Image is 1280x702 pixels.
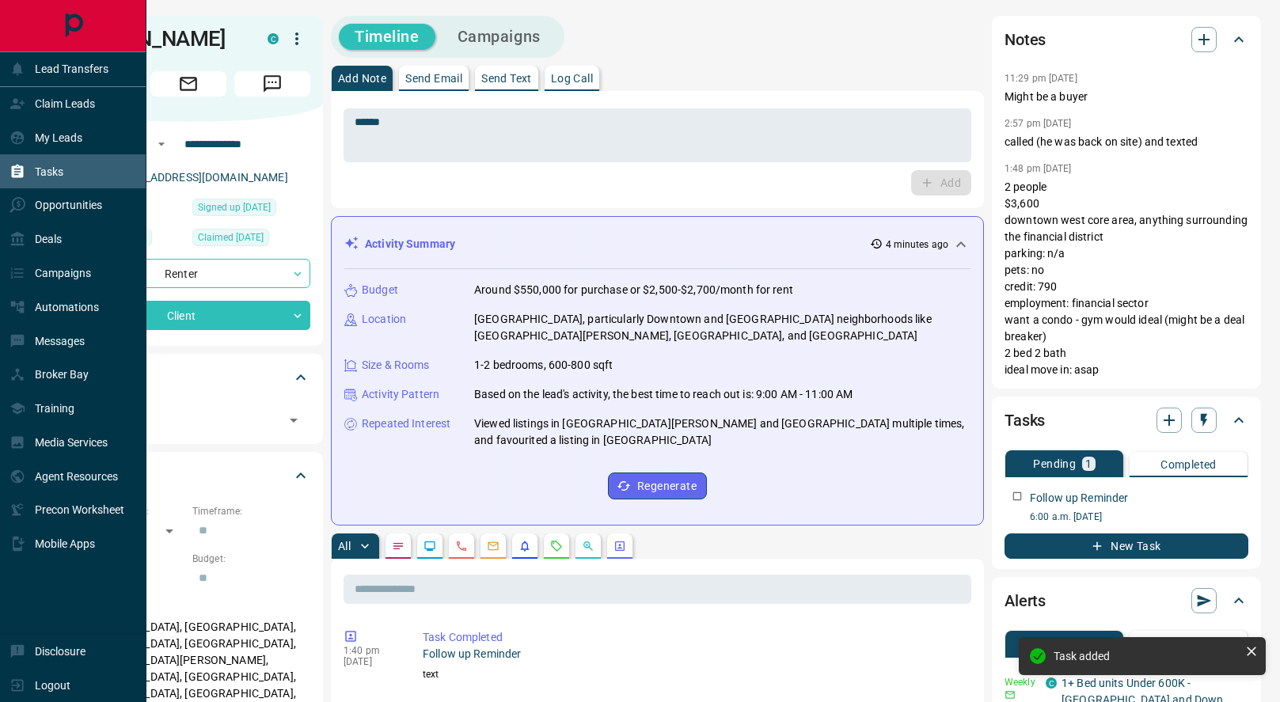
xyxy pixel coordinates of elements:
[344,656,399,667] p: [DATE]
[355,116,960,156] textarea: To enrich screen reader interactions, please activate Accessibility in Grammarly extension settings
[192,199,310,221] div: Thu Oct 10 2024
[474,386,853,403] p: Based on the lead's activity, the best time to reach out is: 9:00 AM - 11:00 AM
[1005,401,1248,439] div: Tasks
[886,237,948,252] p: 4 minutes ago
[1030,490,1128,507] p: Follow up Reminder
[474,311,970,344] p: [GEOGRAPHIC_DATA], particularly Downtown and [GEOGRAPHIC_DATA] neighborhoods like [GEOGRAPHIC_DAT...
[362,357,430,374] p: Size & Rooms
[424,540,436,552] svg: Lead Browsing Activity
[1005,118,1072,129] p: 2:57 pm [DATE]
[66,26,244,51] h1: [PERSON_NAME]
[487,540,499,552] svg: Emails
[109,171,288,184] a: [EMAIL_ADDRESS][DOMAIN_NAME]
[1005,675,1036,689] p: Weekly
[1085,458,1092,469] p: 1
[474,357,613,374] p: 1-2 bedrooms, 600-800 sqft
[66,600,310,614] p: Areas Searched:
[442,24,556,50] button: Campaigns
[518,540,531,552] svg: Listing Alerts
[339,24,435,50] button: Timeline
[423,629,965,646] p: Task Completed
[365,236,455,252] p: Activity Summary
[192,229,310,251] div: Tue Nov 05 2024
[344,645,399,656] p: 1:40 pm
[1005,408,1045,433] h2: Tasks
[283,409,305,431] button: Open
[474,416,970,449] p: Viewed listings in [GEOGRAPHIC_DATA][PERSON_NAME] and [GEOGRAPHIC_DATA] multiple times, and favou...
[362,386,439,403] p: Activity Pattern
[582,540,594,552] svg: Opportunities
[423,646,965,662] p: Follow up Reminder
[152,135,171,154] button: Open
[613,540,626,552] svg: Agent Actions
[192,552,310,566] p: Budget:
[344,230,970,259] div: Activity Summary4 minutes ago
[66,301,310,330] div: Client
[1033,458,1076,469] p: Pending
[234,71,310,97] span: Message
[1005,179,1248,378] p: 2 people $3,600 downtown west core area, anything surrounding the financial district parking: n/a...
[1030,510,1248,524] p: 6:00 a.m. [DATE]
[198,199,271,215] span: Signed up [DATE]
[608,472,707,499] button: Regenerate
[1005,533,1248,559] button: New Task
[268,33,279,44] div: condos.ca
[1005,134,1248,150] p: called (he was back on site) and texted
[66,259,310,288] div: Renter
[192,504,310,518] p: Timeframe:
[338,541,351,552] p: All
[1005,588,1046,613] h2: Alerts
[1005,582,1248,620] div: Alerts
[362,416,450,432] p: Repeated Interest
[455,540,468,552] svg: Calls
[66,359,310,397] div: Tags
[1005,27,1046,52] h2: Notes
[1160,459,1217,470] p: Completed
[362,282,398,298] p: Budget
[150,71,226,97] span: Email
[1005,21,1248,59] div: Notes
[1054,650,1239,662] div: Task added
[474,282,793,298] p: Around $550,000 for purchase or $2,500-$2,700/month for rent
[362,311,406,328] p: Location
[1005,89,1248,105] p: Might be a buyer
[66,457,310,495] div: Criteria
[405,73,462,84] p: Send Email
[338,73,386,84] p: Add Note
[550,540,563,552] svg: Requests
[1005,163,1072,174] p: 1:48 pm [DATE]
[392,540,405,552] svg: Notes
[1005,73,1077,84] p: 11:29 pm [DATE]
[1005,689,1016,700] svg: Email
[198,230,264,245] span: Claimed [DATE]
[481,73,532,84] p: Send Text
[423,667,965,681] p: text
[551,73,593,84] p: Log Call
